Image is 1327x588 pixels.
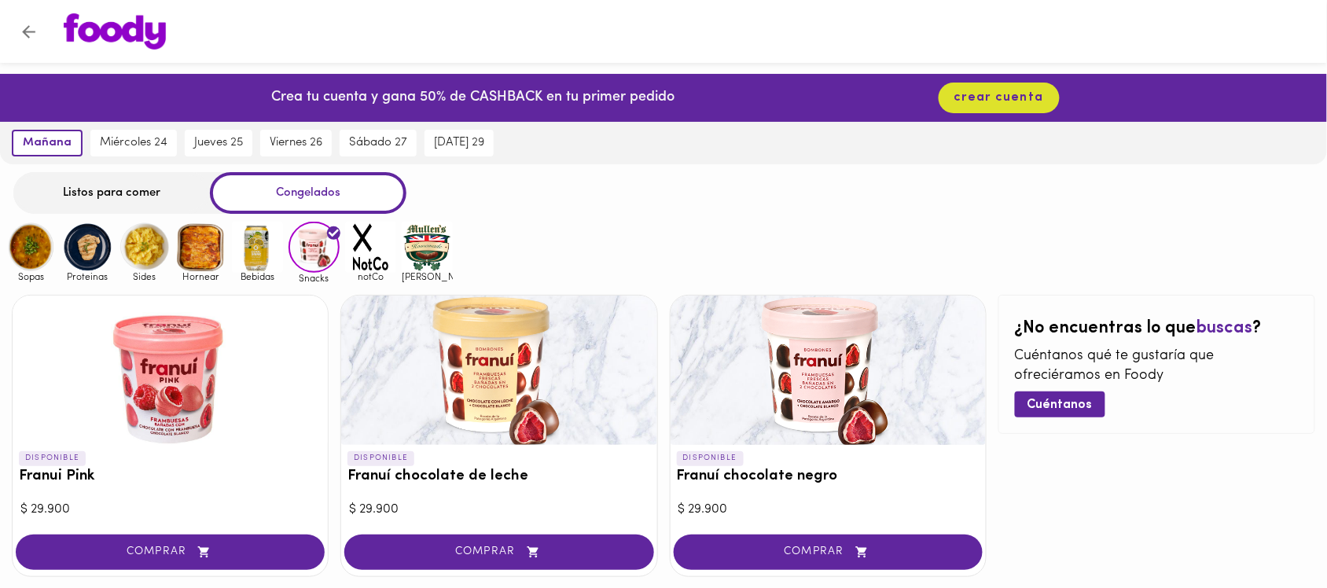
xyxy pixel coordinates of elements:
[340,130,417,156] button: sábado 27
[1236,497,1311,572] iframe: Messagebird Livechat Widget
[349,501,649,519] div: $ 29.900
[23,136,72,150] span: mañana
[175,222,226,273] img: Hornear
[347,451,414,465] p: DISPONIBLE
[194,136,243,150] span: jueves 25
[90,130,177,156] button: miércoles 24
[62,271,113,281] span: Proteinas
[1015,319,1299,338] h2: ¿No encuentras lo que ?
[678,501,978,519] div: $ 29.900
[347,469,650,485] h3: Franuí chocolate de leche
[939,83,1060,113] button: crear cuenta
[1027,398,1093,413] span: Cuéntanos
[260,130,332,156] button: viernes 26
[232,271,283,281] span: Bebidas
[425,130,494,156] button: [DATE] 29
[954,90,1044,105] span: crear cuenta
[693,546,963,559] span: COMPRAR
[6,222,57,273] img: Sopas
[6,271,57,281] span: Sopas
[119,222,170,273] img: Sides
[671,296,986,445] div: Franuí chocolate negro
[677,469,980,485] h3: Franuí chocolate negro
[289,222,340,273] img: Snacks
[289,273,340,283] span: Snacks
[1015,347,1299,387] p: Cuéntanos qué te gustaría que ofreciéramos en Foody
[35,546,305,559] span: COMPRAR
[364,546,634,559] span: COMPRAR
[16,535,325,570] button: COMPRAR
[12,130,83,156] button: mañana
[677,451,744,465] p: DISPONIBLE
[402,222,453,273] img: mullens
[119,271,170,281] span: Sides
[344,535,653,570] button: COMPRAR
[20,501,320,519] div: $ 29.900
[270,136,322,150] span: viernes 26
[19,451,86,465] p: DISPONIBLE
[62,222,113,273] img: Proteinas
[1015,391,1105,417] button: Cuéntanos
[434,136,484,150] span: [DATE] 29
[13,296,328,445] div: Franui Pink
[402,271,453,281] span: [PERSON_NAME]
[100,136,167,150] span: miércoles 24
[210,172,406,214] div: Congelados
[674,535,983,570] button: COMPRAR
[175,271,226,281] span: Hornear
[13,172,210,214] div: Listos para comer
[341,296,656,445] div: Franuí chocolate de leche
[1197,319,1253,337] span: buscas
[19,469,322,485] h3: Franui Pink
[345,222,396,273] img: notCo
[64,13,166,50] img: logo.png
[345,271,396,281] span: notCo
[271,88,675,108] p: Crea tu cuenta y gana 50% de CASHBACK en tu primer pedido
[185,130,252,156] button: jueves 25
[232,222,283,273] img: Bebidas
[349,136,407,150] span: sábado 27
[9,13,48,51] button: Volver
